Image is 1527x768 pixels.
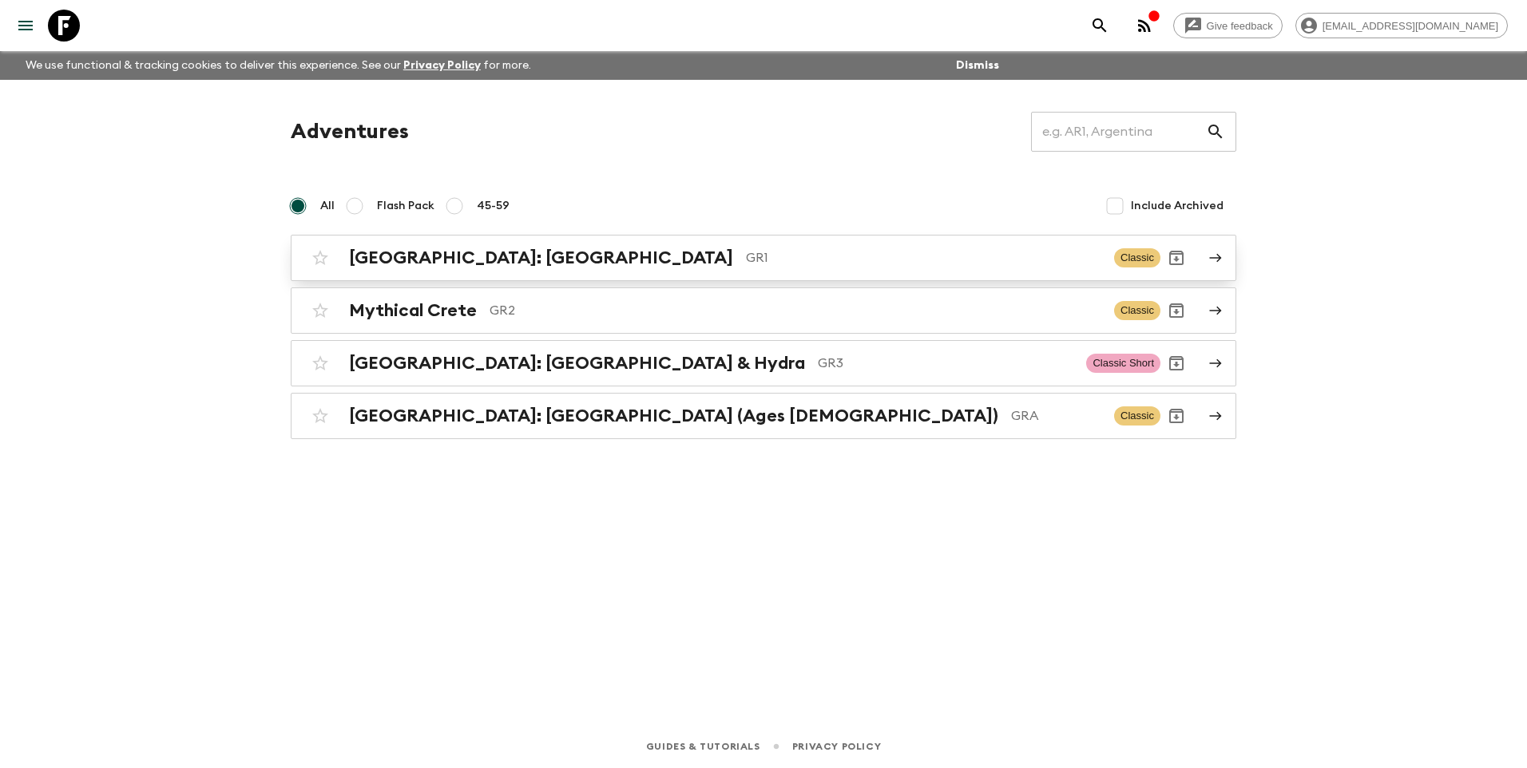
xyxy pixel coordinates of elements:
[952,54,1003,77] button: Dismiss
[1031,109,1206,154] input: e.g. AR1, Argentina
[1314,20,1507,32] span: [EMAIL_ADDRESS][DOMAIN_NAME]
[1160,400,1192,432] button: Archive
[320,198,335,214] span: All
[1131,198,1224,214] span: Include Archived
[818,354,1073,373] p: GR3
[1011,406,1101,426] p: GRA
[349,353,805,374] h2: [GEOGRAPHIC_DATA]: [GEOGRAPHIC_DATA] & Hydra
[1114,248,1160,267] span: Classic
[1160,295,1192,327] button: Archive
[291,287,1236,334] a: Mythical CreteGR2ClassicArchive
[746,248,1101,267] p: GR1
[1160,347,1192,379] button: Archive
[490,301,1101,320] p: GR2
[291,116,409,148] h1: Adventures
[403,60,481,71] a: Privacy Policy
[349,406,998,426] h2: [GEOGRAPHIC_DATA]: [GEOGRAPHIC_DATA] (Ages [DEMOGRAPHIC_DATA])
[1198,20,1282,32] span: Give feedback
[377,198,434,214] span: Flash Pack
[1084,10,1116,42] button: search adventures
[646,738,760,755] a: Guides & Tutorials
[291,340,1236,386] a: [GEOGRAPHIC_DATA]: [GEOGRAPHIC_DATA] & HydraGR3Classic ShortArchive
[349,247,733,268] h2: [GEOGRAPHIC_DATA]: [GEOGRAPHIC_DATA]
[477,198,510,214] span: 45-59
[1160,242,1192,274] button: Archive
[1114,406,1160,426] span: Classic
[1114,301,1160,320] span: Classic
[19,51,537,80] p: We use functional & tracking cookies to deliver this experience. See our for more.
[1086,354,1160,373] span: Classic Short
[1173,13,1283,38] a: Give feedback
[291,393,1236,439] a: [GEOGRAPHIC_DATA]: [GEOGRAPHIC_DATA] (Ages [DEMOGRAPHIC_DATA])GRAClassicArchive
[349,300,477,321] h2: Mythical Crete
[10,10,42,42] button: menu
[792,738,881,755] a: Privacy Policy
[1295,13,1508,38] div: [EMAIL_ADDRESS][DOMAIN_NAME]
[291,235,1236,281] a: [GEOGRAPHIC_DATA]: [GEOGRAPHIC_DATA]GR1ClassicArchive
